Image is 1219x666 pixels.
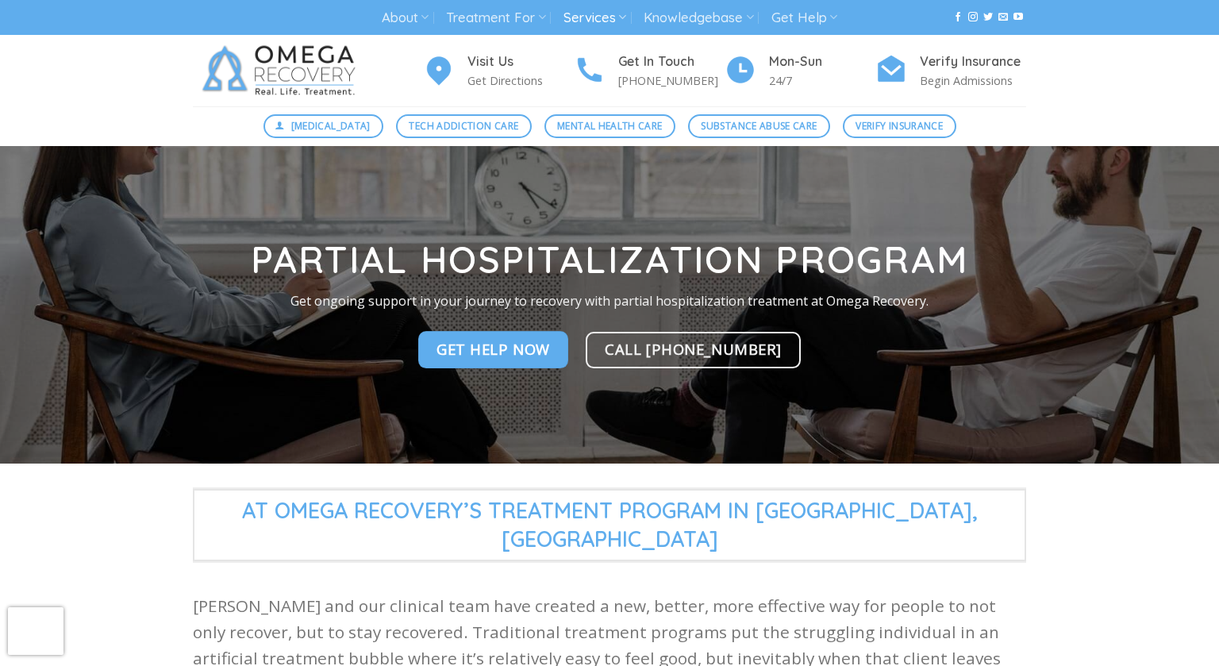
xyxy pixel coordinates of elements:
a: Send us an email [998,12,1008,23]
span: Substance Abuse Care [701,118,817,133]
h4: Mon-Sun [769,52,875,72]
a: Services [563,3,626,33]
a: [MEDICAL_DATA] [263,114,384,138]
a: Mental Health Care [544,114,675,138]
a: Substance Abuse Care [688,114,830,138]
a: Verify Insurance [843,114,956,138]
p: 24/7 [769,71,875,90]
img: Omega Recovery [193,35,371,106]
p: Get Directions [467,71,574,90]
span: Mental Health Care [557,118,662,133]
a: Get In Touch [PHONE_NUMBER] [574,52,725,90]
a: Visit Us Get Directions [423,52,574,90]
p: [PHONE_NUMBER] [618,71,725,90]
a: Call [PHONE_NUMBER] [586,332,801,368]
a: Treatment For [446,3,545,33]
a: Follow on Twitter [983,12,993,23]
a: Get Help Now [418,332,568,368]
span: Verify Insurance [856,118,943,133]
a: Knowledgebase [644,3,753,33]
span: Get Help Now [436,338,550,361]
a: About [382,3,429,33]
p: Begin Admissions [920,71,1026,90]
a: Follow on YouTube [1013,12,1023,23]
span: Call [PHONE_NUMBER] [605,337,782,360]
span: At Omega Recovery’s Treatment Program in [GEOGRAPHIC_DATA],[GEOGRAPHIC_DATA] [193,489,1026,561]
a: Tech Addiction Care [396,114,532,138]
strong: Partial Hospitalization Program [251,237,969,283]
a: Follow on Instagram [968,12,978,23]
a: Follow on Facebook [953,12,963,23]
span: Tech Addiction Care [409,118,518,133]
h4: Verify Insurance [920,52,1026,72]
p: Get ongoing support in your journey to recovery with partial hospitalization treatment at Omega R... [181,291,1038,312]
span: [MEDICAL_DATA] [291,118,371,133]
h4: Visit Us [467,52,574,72]
a: Verify Insurance Begin Admissions [875,52,1026,90]
a: Get Help [771,3,837,33]
h4: Get In Touch [618,52,725,72]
